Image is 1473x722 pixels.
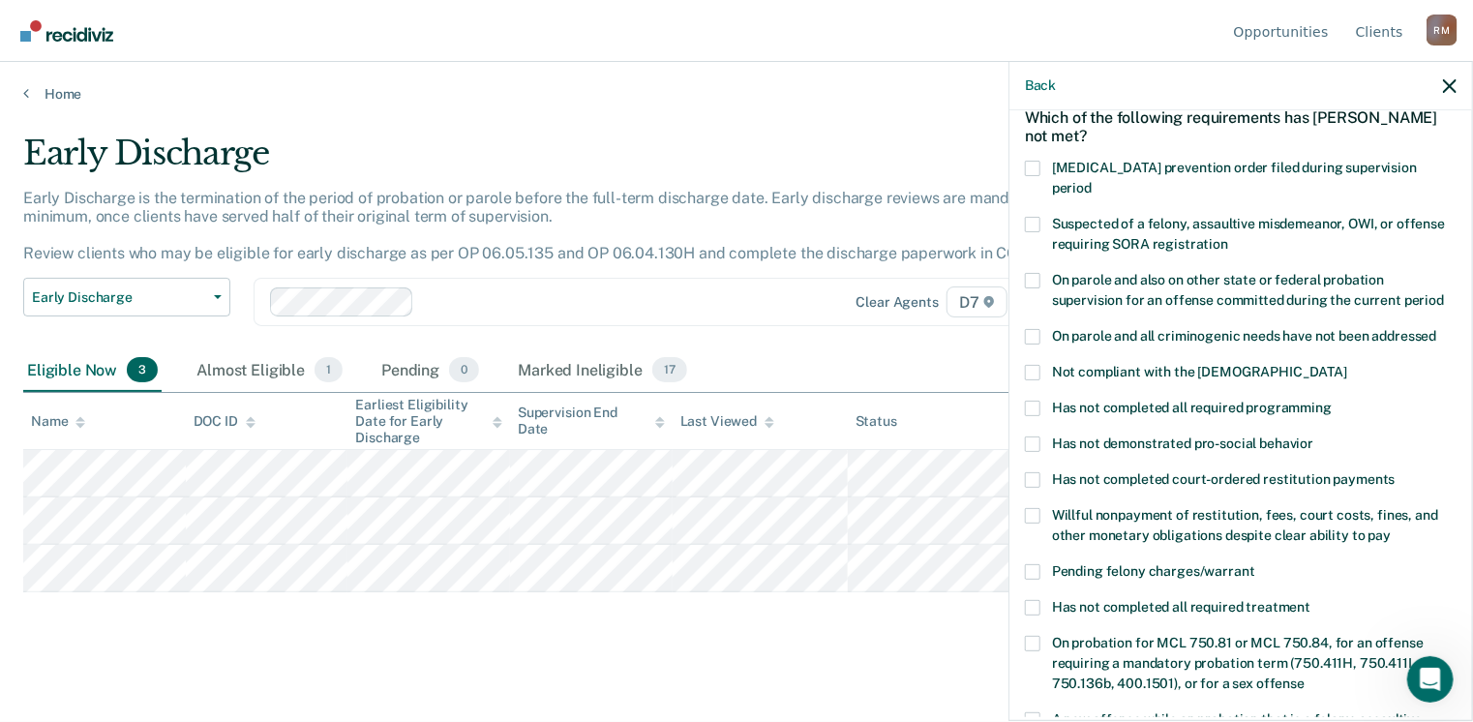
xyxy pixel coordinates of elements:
div: Last Viewed [680,413,774,430]
div: Which of the following requirements has [PERSON_NAME] not met? [1025,93,1457,161]
span: [MEDICAL_DATA] prevention order filed during supervision period [1052,160,1417,196]
span: Has not completed court-ordered restitution payments [1052,471,1396,487]
span: Not compliant with the [DEMOGRAPHIC_DATA] [1052,364,1347,379]
span: Pending felony charges/warrant [1052,563,1255,579]
div: Supervision End Date [518,405,665,437]
p: Early Discharge is the termination of the period of probation or parole before the full-term disc... [23,189,1064,263]
button: Profile dropdown button [1427,15,1458,45]
div: Early Discharge [23,134,1128,189]
iframe: Intercom live chat [1407,656,1454,703]
img: Recidiviz [20,20,113,42]
span: Suspected of a felony, assaultive misdemeanor, OWI, or offense requiring SORA registration [1052,216,1445,252]
span: On parole and all criminogenic needs have not been addressed [1052,328,1437,344]
div: Pending [377,349,483,392]
span: D7 [947,286,1007,317]
div: Marked Ineligible [514,349,690,392]
span: 0 [449,357,479,382]
span: 17 [652,357,687,382]
span: Willful nonpayment of restitution, fees, court costs, fines, and other monetary obligations despi... [1052,507,1438,543]
span: On parole and also on other state or federal probation supervision for an offense committed durin... [1052,272,1444,308]
span: 1 [315,357,343,382]
div: Name [31,413,85,430]
div: DOC ID [194,413,256,430]
span: 3 [127,357,158,382]
div: Almost Eligible [193,349,346,392]
div: R M [1427,15,1458,45]
a: Home [23,85,1450,103]
span: Early Discharge [32,289,206,306]
div: Eligible Now [23,349,162,392]
span: Has not demonstrated pro-social behavior [1052,436,1313,451]
div: Earliest Eligibility Date for Early Discharge [355,397,502,445]
span: Has not completed all required programming [1052,400,1332,415]
div: Clear agents [857,294,939,311]
div: Status [856,413,897,430]
span: Has not completed all required treatment [1052,599,1310,615]
button: Back [1025,77,1056,94]
span: On probation for MCL 750.81 or MCL 750.84, for an offense requiring a mandatory probation term (7... [1052,635,1424,691]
